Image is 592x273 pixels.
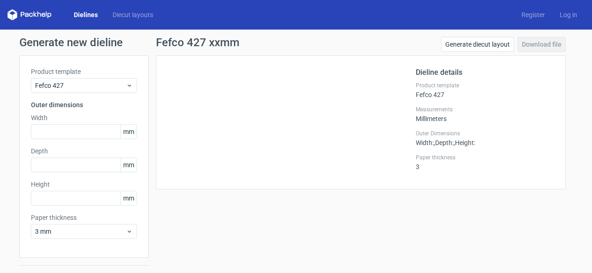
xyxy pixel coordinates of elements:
[454,139,475,146] span: , Height :
[31,180,137,189] label: Height
[156,37,239,48] h1: Fefco 427 xxmm
[19,37,573,48] h1: Generate new dieline
[416,67,554,78] h2: Dieline details
[416,154,554,170] div: 3
[514,10,552,19] a: Register
[416,106,554,113] label: Measurements
[416,82,554,89] label: Product template
[416,139,434,146] span: Width :
[66,10,105,19] a: Dielines
[35,81,126,90] span: Fefco 427
[31,213,137,222] label: Paper thickness
[31,67,137,76] label: Product template
[120,125,137,139] span: mm
[35,227,126,236] span: 3 mm
[105,10,161,19] a: Diecut layouts
[552,10,585,19] a: Log in
[434,139,454,146] span: , Depth :
[120,191,137,205] span: mm
[31,100,137,109] h3: Outer dimensions
[416,82,554,98] div: Fefco 427
[31,113,137,122] label: Width
[120,158,137,172] span: mm
[441,37,514,52] a: Generate diecut layout
[416,130,554,137] label: Outer Dimensions
[416,154,554,161] label: Paper thickness
[31,146,137,156] label: Depth
[416,106,554,122] div: Millimeters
